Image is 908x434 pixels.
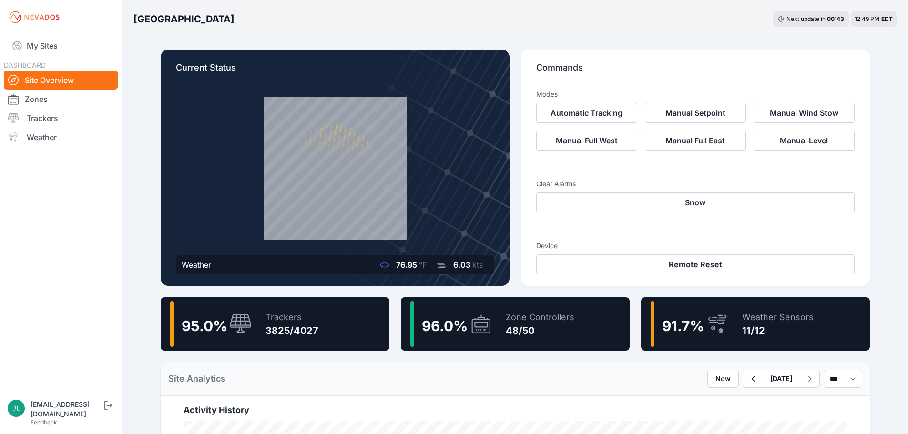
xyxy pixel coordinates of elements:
[4,90,118,109] a: Zones
[536,179,855,189] h3: Clear Alarms
[133,12,235,26] h3: [GEOGRAPHIC_DATA]
[827,15,844,23] div: 00 : 43
[4,109,118,128] a: Trackers
[662,317,704,334] span: 91.7 %
[8,10,61,25] img: Nevados
[182,317,227,334] span: 95.0 %
[742,324,814,337] div: 11/12
[742,311,814,324] div: Weather Sensors
[8,400,25,417] img: blippencott@invenergy.com
[506,311,574,324] div: Zone Controllers
[645,131,746,151] button: Manual Full East
[4,61,46,69] span: DASHBOARD
[754,103,855,123] button: Manual Wind Stow
[536,61,855,82] p: Commands
[754,131,855,151] button: Manual Level
[645,103,746,123] button: Manual Setpoint
[536,254,855,274] button: Remote Reset
[265,324,318,337] div: 3825/4027
[506,324,574,337] div: 48/50
[168,372,225,385] h2: Site Analytics
[184,404,847,417] h2: Activity History
[419,260,427,270] span: °F
[881,15,893,22] span: EDT
[31,419,57,426] a: Feedback
[536,103,637,123] button: Automatic Tracking
[536,131,637,151] button: Manual Full West
[763,370,800,387] button: [DATE]
[176,61,494,82] p: Current Status
[707,370,739,388] button: Now
[536,192,855,212] button: Snow
[472,260,483,270] span: kts
[4,34,118,57] a: My Sites
[133,7,235,31] nav: Breadcrumb
[786,15,826,22] span: Next update in
[4,128,118,147] a: Weather
[182,259,211,271] div: Weather
[641,297,870,351] a: 91.7%Weather Sensors11/12
[396,260,417,270] span: 76.95
[401,297,630,351] a: 96.0%Zone Controllers48/50
[4,71,118,90] a: Site Overview
[265,311,318,324] div: Trackers
[453,260,470,270] span: 6.03
[422,317,468,334] span: 96.0 %
[161,297,389,351] a: 95.0%Trackers3825/4027
[855,15,879,22] span: 12:49 PM
[31,400,102,419] div: [EMAIL_ADDRESS][DOMAIN_NAME]
[536,241,855,251] h3: Device
[536,90,558,99] h3: Modes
